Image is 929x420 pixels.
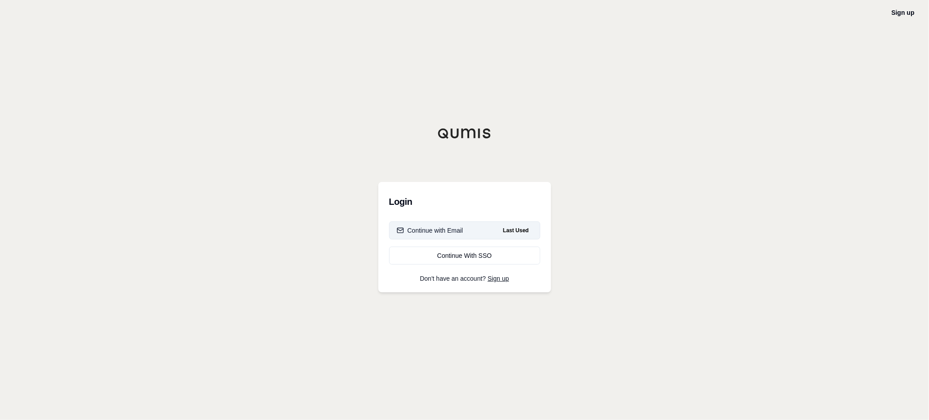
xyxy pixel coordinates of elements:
[397,226,463,235] div: Continue with Email
[488,275,509,282] a: Sign up
[389,193,540,211] h3: Login
[389,221,540,239] button: Continue with EmailLast Used
[389,247,540,265] a: Continue With SSO
[389,275,540,282] p: Don't have an account?
[499,225,532,236] span: Last Used
[397,251,533,260] div: Continue With SSO
[892,9,915,16] a: Sign up
[438,128,492,139] img: Qumis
